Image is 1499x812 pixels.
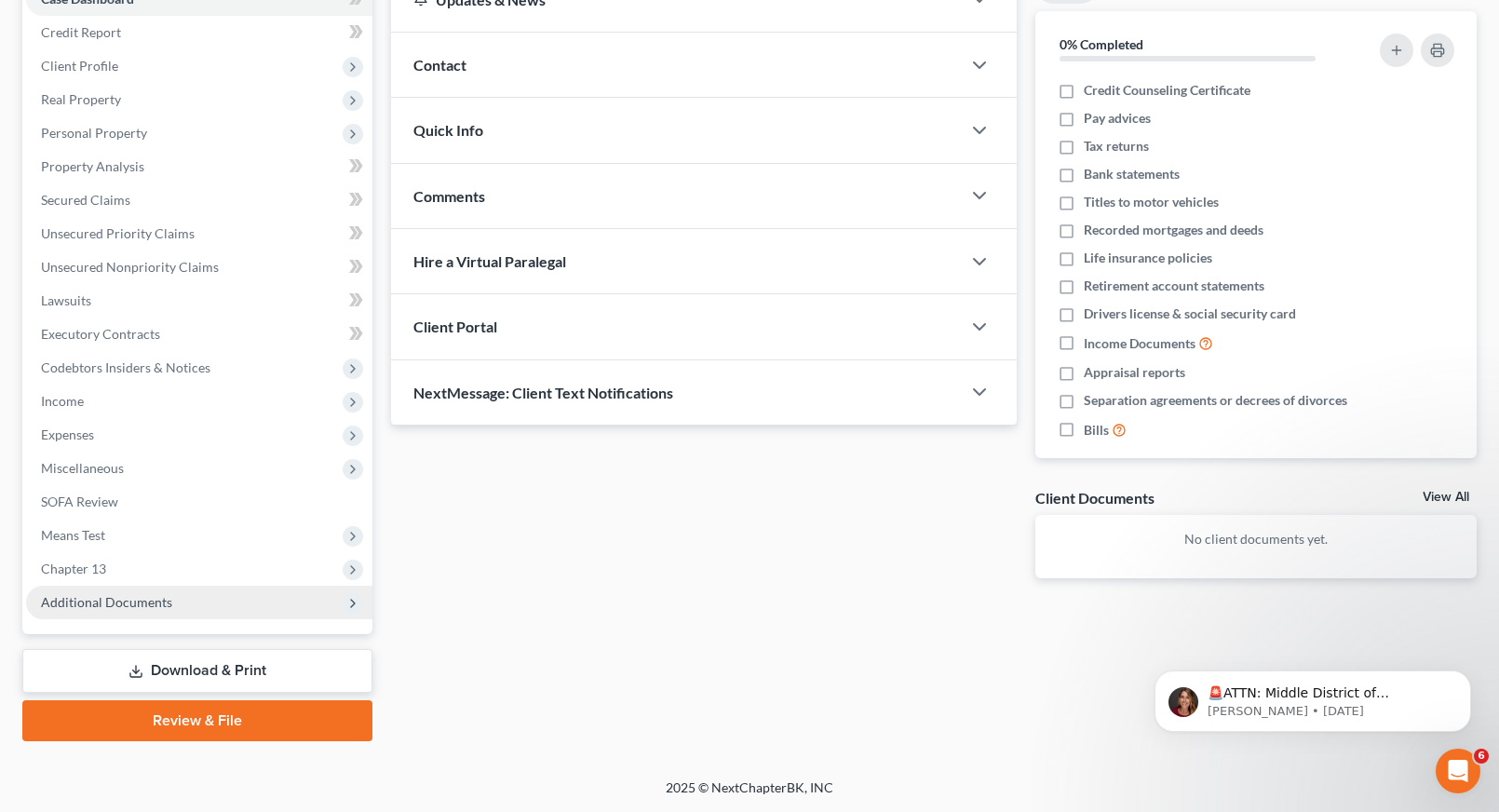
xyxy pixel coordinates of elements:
[413,384,673,401] span: NextMessage: Client Text Notifications
[413,187,485,205] span: Comments
[26,150,372,183] a: Property Analysis
[1050,530,1462,548] p: No client documents yet.
[413,318,497,335] span: Client Portal
[219,778,1280,812] div: 2025 © NextChapterBK, INC
[41,326,160,342] span: Executory Contracts
[413,252,566,270] span: Hire a Virtual Paralegal
[41,426,94,442] span: Expenses
[22,649,372,693] a: Download & Print
[26,284,372,318] a: Lawsuits
[1127,631,1499,762] iframe: Intercom notifications message
[41,259,219,275] span: Unsecured Nonpriority Claims
[1060,36,1143,52] strong: 0% Completed
[41,359,210,375] span: Codebtors Insiders & Notices
[1084,249,1212,267] span: Life insurance policies
[1084,363,1185,382] span: Appraisal reports
[41,292,91,308] span: Lawsuits
[26,16,372,49] a: Credit Report
[41,561,106,576] span: Chapter 13
[41,158,144,174] span: Property Analysis
[41,125,147,141] span: Personal Property
[1423,491,1469,504] a: View All
[26,318,372,351] a: Executory Contracts
[1084,277,1264,295] span: Retirement account statements
[26,183,372,217] a: Secured Claims
[1436,749,1480,793] iframe: Intercom live chat
[1474,749,1489,764] span: 6
[1084,421,1109,440] span: Bills
[41,393,84,409] span: Income
[41,594,172,610] span: Additional Documents
[41,24,121,40] span: Credit Report
[1084,304,1296,323] span: Drivers license & social security card
[1084,193,1219,211] span: Titles to motor vehicles
[1084,391,1347,410] span: Separation agreements or decrees of divorces
[41,58,118,74] span: Client Profile
[1084,334,1195,353] span: Income Documents
[22,700,372,741] a: Review & File
[26,250,372,284] a: Unsecured Nonpriority Claims
[41,225,195,241] span: Unsecured Priority Claims
[1084,81,1250,100] span: Credit Counseling Certificate
[26,217,372,250] a: Unsecured Priority Claims
[1084,165,1180,183] span: Bank statements
[41,460,124,476] span: Miscellaneous
[1084,137,1149,156] span: Tax returns
[41,192,130,208] span: Secured Claims
[1035,488,1155,507] div: Client Documents
[41,494,118,509] span: SOFA Review
[1084,221,1263,239] span: Recorded mortgages and deeds
[413,121,483,139] span: Quick Info
[41,91,121,107] span: Real Property
[1084,109,1151,128] span: Pay advices
[26,485,372,519] a: SOFA Review
[413,56,466,74] span: Contact
[41,527,105,543] span: Means Test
